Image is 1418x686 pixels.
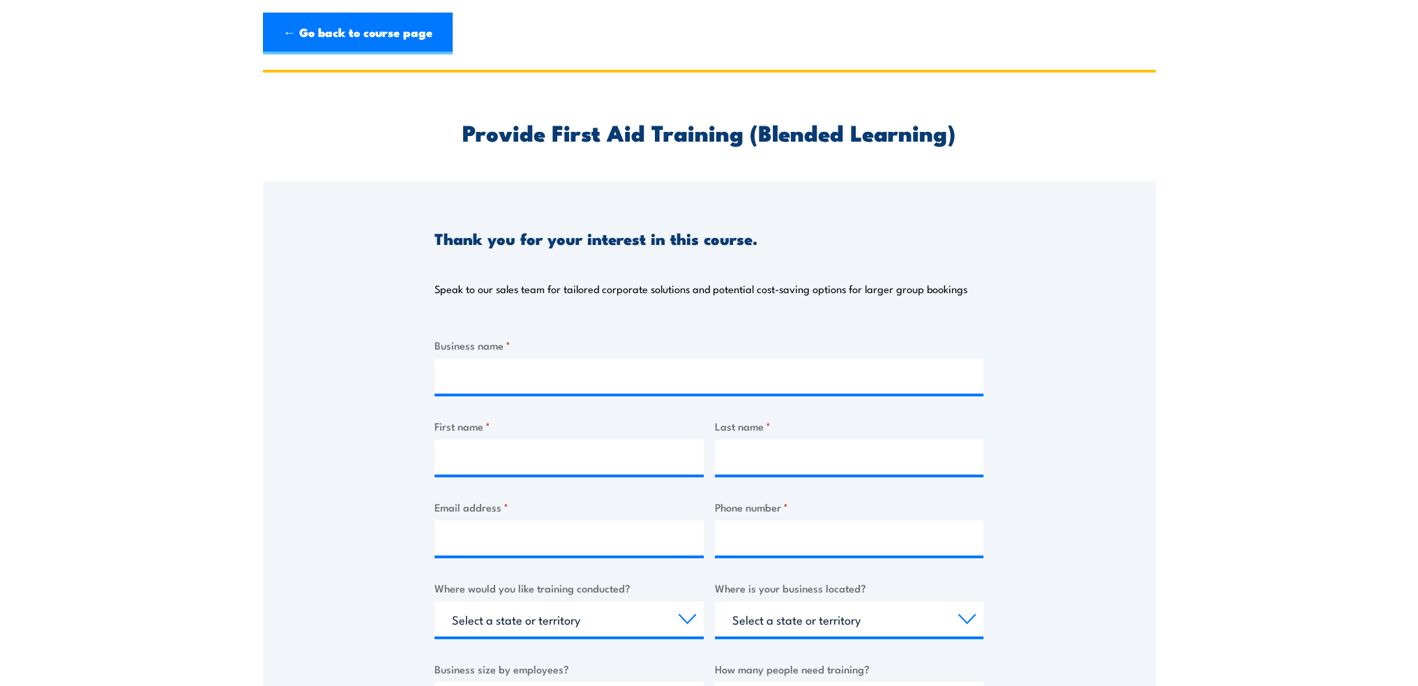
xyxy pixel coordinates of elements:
label: First name [435,418,704,434]
p: Speak to our sales team for tailored corporate solutions and potential cost-saving options for la... [435,282,967,296]
label: Where would you like training conducted? [435,580,704,596]
h3: Thank you for your interest in this course. [435,230,757,246]
label: Last name [715,418,984,434]
label: Phone number [715,499,984,515]
a: ← Go back to course page [263,13,453,54]
label: Where is your business located? [715,580,984,596]
label: How many people need training? [715,661,984,677]
h2: Provide First Aid Training (Blended Learning) [435,122,983,142]
label: Business size by employees? [435,661,704,677]
label: Email address [435,499,704,515]
label: Business name [435,337,983,353]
